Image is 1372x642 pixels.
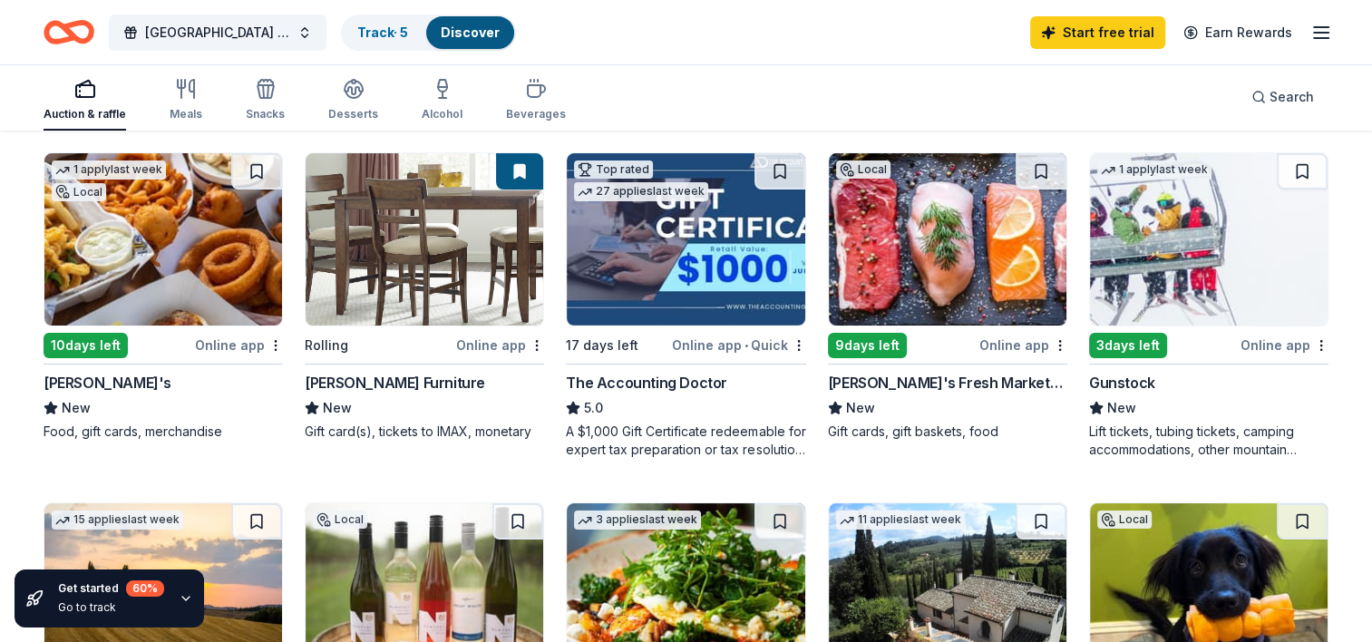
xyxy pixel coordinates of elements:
[170,107,202,122] div: Meals
[145,22,290,44] span: [GEOGRAPHIC_DATA] 11th Annual Open House / 30th Anniversary Celebration
[979,334,1067,356] div: Online app
[44,372,171,394] div: [PERSON_NAME]'s
[246,107,285,122] div: Snacks
[566,335,638,356] div: 17 days left
[328,107,378,122] div: Desserts
[323,397,352,419] span: New
[1270,86,1314,108] span: Search
[566,152,805,459] a: Image for The Accounting DoctorTop rated27 applieslast week17 days leftOnline app•QuickThe Accoun...
[422,107,462,122] div: Alcohol
[584,397,603,419] span: 5.0
[1089,372,1155,394] div: Gunstock
[305,423,544,441] div: Gift card(s), tickets to IMAX, monetary
[357,24,408,40] a: Track· 5
[62,397,91,419] span: New
[836,511,965,530] div: 11 applies last week
[44,71,126,131] button: Auction & raffle
[1030,16,1165,49] a: Start free trial
[828,372,1067,394] div: [PERSON_NAME]'s Fresh Marketplace
[574,182,708,201] div: 27 applies last week
[246,71,285,131] button: Snacks
[566,372,727,394] div: The Accounting Doctor
[1097,511,1152,529] div: Local
[306,153,543,326] img: Image for Jordan's Furniture
[170,71,202,131] button: Meals
[422,71,462,131] button: Alcohol
[305,372,485,394] div: [PERSON_NAME] Furniture
[1089,152,1328,459] a: Image for Gunstock1 applylast week3days leftOnline appGunstockNewLift tickets, tubing tickets, ca...
[828,333,907,358] div: 9 days left
[744,338,748,353] span: •
[828,152,1067,441] a: Image for Dave's Fresh MarketplaceLocal9days leftOnline app[PERSON_NAME]'s Fresh MarketplaceNewGi...
[506,71,566,131] button: Beverages
[341,15,516,51] button: Track· 5Discover
[574,160,653,179] div: Top rated
[574,511,701,530] div: 3 applies last week
[52,160,166,180] div: 1 apply last week
[58,600,164,615] div: Go to track
[829,153,1066,326] img: Image for Dave's Fresh Marketplace
[109,15,326,51] button: [GEOGRAPHIC_DATA] 11th Annual Open House / 30th Anniversary Celebration
[846,397,875,419] span: New
[567,153,804,326] img: Image for The Accounting Doctor
[1173,16,1303,49] a: Earn Rewards
[328,71,378,131] button: Desserts
[58,580,164,597] div: Get started
[305,335,348,356] div: Rolling
[313,511,367,529] div: Local
[44,11,94,53] a: Home
[1089,333,1167,358] div: 3 days left
[44,423,283,441] div: Food, gift cards, merchandise
[52,511,183,530] div: 15 applies last week
[672,334,806,356] div: Online app Quick
[506,107,566,122] div: Beverages
[1097,160,1211,180] div: 1 apply last week
[44,333,128,358] div: 10 days left
[1241,334,1328,356] div: Online app
[441,24,500,40] a: Discover
[1090,153,1328,326] img: Image for Gunstock
[1237,79,1328,115] button: Search
[1089,423,1328,459] div: Lift tickets, tubing tickets, camping accommodations, other mountain activity passes
[44,107,126,122] div: Auction & raffle
[195,334,283,356] div: Online app
[305,152,544,441] a: Image for Jordan's FurnitureRollingOnline app[PERSON_NAME] FurnitureNewGift card(s), tickets to I...
[836,160,890,179] div: Local
[1107,397,1136,419] span: New
[52,183,106,201] div: Local
[456,334,544,356] div: Online app
[126,580,164,597] div: 60 %
[828,423,1067,441] div: Gift cards, gift baskets, food
[44,152,283,441] a: Image for Iggy's1 applylast weekLocal10days leftOnline app[PERSON_NAME]'sNewFood, gift cards, mer...
[566,423,805,459] div: A $1,000 Gift Certificate redeemable for expert tax preparation or tax resolution services—recipi...
[44,153,282,326] img: Image for Iggy's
